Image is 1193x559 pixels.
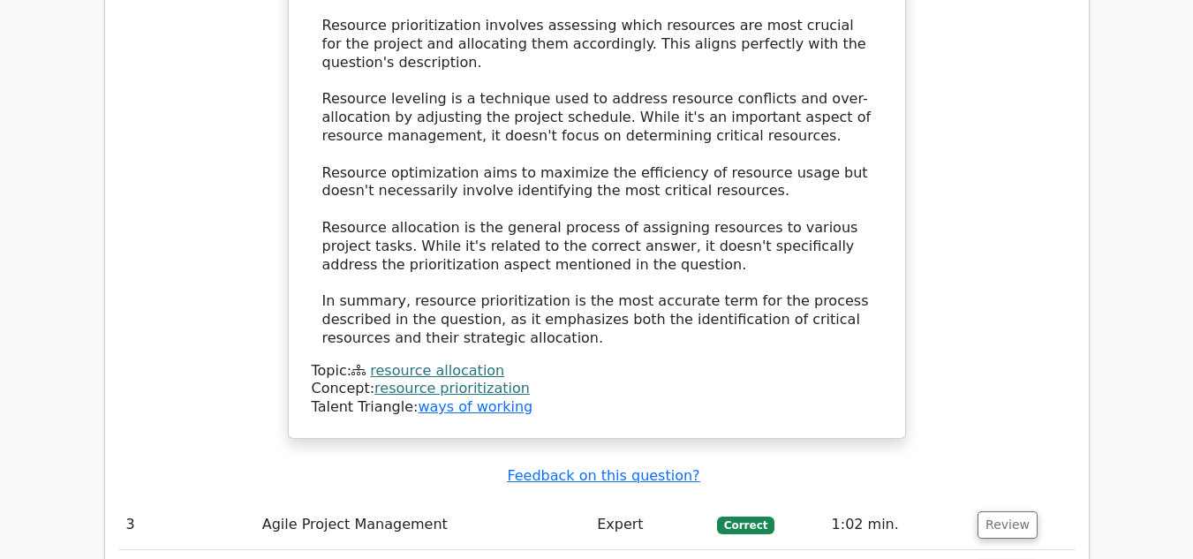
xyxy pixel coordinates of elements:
div: Concept: [312,380,882,398]
div: Talent Triangle: [312,362,882,417]
td: Agile Project Management [255,500,590,550]
td: 1:02 min. [825,500,970,550]
button: Review [978,511,1038,539]
a: Feedback on this question? [507,467,699,484]
a: resource prioritization [374,380,530,397]
td: 3 [119,500,255,550]
a: ways of working [418,398,532,415]
div: Topic: [312,362,882,381]
span: Correct [717,517,774,534]
a: resource allocation [370,362,504,379]
td: Expert [590,500,710,550]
